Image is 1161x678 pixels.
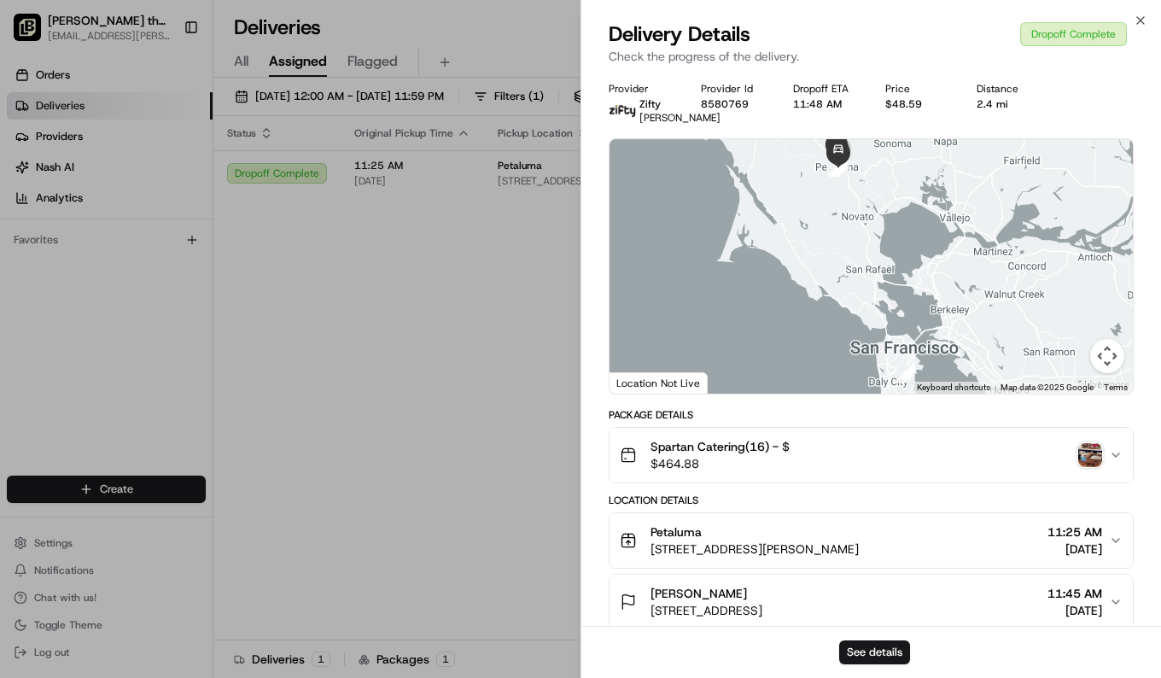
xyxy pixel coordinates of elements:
div: Provider [609,82,674,96]
div: 2 [890,358,922,390]
span: Knowledge Base [34,248,131,265]
span: [DATE] [1047,602,1102,619]
span: [STREET_ADDRESS][PERSON_NAME] [651,541,859,558]
div: Package Details [609,408,1134,422]
input: Clear [44,110,282,128]
span: [PERSON_NAME] [651,585,747,602]
p: Welcome 👋 [17,68,311,96]
div: 1 [890,357,922,389]
span: [PERSON_NAME] [639,111,721,125]
div: Location Details [609,494,1134,507]
a: Open this area in Google Maps (opens a new window) [614,371,670,394]
div: $48.59 [885,97,950,111]
button: Spartan Catering(16) - $$464.88photo_proof_of_delivery image [610,428,1133,482]
div: We're available if you need us! [58,180,216,194]
p: Check the progress of the delivery. [609,48,1134,65]
button: Map camera controls [1090,339,1124,373]
span: API Documentation [161,248,274,265]
div: 11:48 AM [793,97,858,111]
span: Pylon [170,289,207,302]
div: 📗 [17,249,31,263]
div: 2.4 mi [977,97,1041,111]
span: $464.88 [651,455,790,472]
button: Start new chat [290,168,311,189]
a: 📗Knowledge Base [10,241,137,272]
button: Keyboard shortcuts [917,382,990,394]
a: Powered byPylon [120,289,207,302]
div: Start new chat [58,163,280,180]
img: Google [614,371,670,394]
span: 11:25 AM [1047,523,1102,541]
button: [PERSON_NAME][STREET_ADDRESS]11:45 AM[DATE] [610,575,1133,629]
div: 💻 [144,249,158,263]
div: Dropoff ETA [793,82,858,96]
div: Price [885,82,950,96]
span: Spartan Catering(16) - $ [651,438,790,455]
span: Delivery Details [609,20,750,48]
a: Terms (opens in new tab) [1104,383,1128,392]
span: Zifty [639,97,661,111]
img: zifty-logo-trans-sq.png [609,97,636,125]
span: [STREET_ADDRESS] [651,602,762,619]
img: photo_proof_of_delivery image [1078,443,1102,467]
button: See details [839,640,910,664]
img: 1736555255976-a54dd68f-1ca7-489b-9aae-adbdc363a1c4 [17,163,48,194]
span: 11:45 AM [1047,585,1102,602]
div: Provider Id [701,82,766,96]
div: Location Not Live [610,372,708,394]
span: Map data ©2025 Google [1001,383,1094,392]
button: 8580769 [701,97,749,111]
div: Distance [977,82,1041,96]
span: [DATE] [1047,541,1102,558]
button: Petaluma[STREET_ADDRESS][PERSON_NAME]11:25 AM[DATE] [610,513,1133,568]
img: Nash [17,17,51,51]
a: 💻API Documentation [137,241,281,272]
span: Petaluma [651,523,702,541]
